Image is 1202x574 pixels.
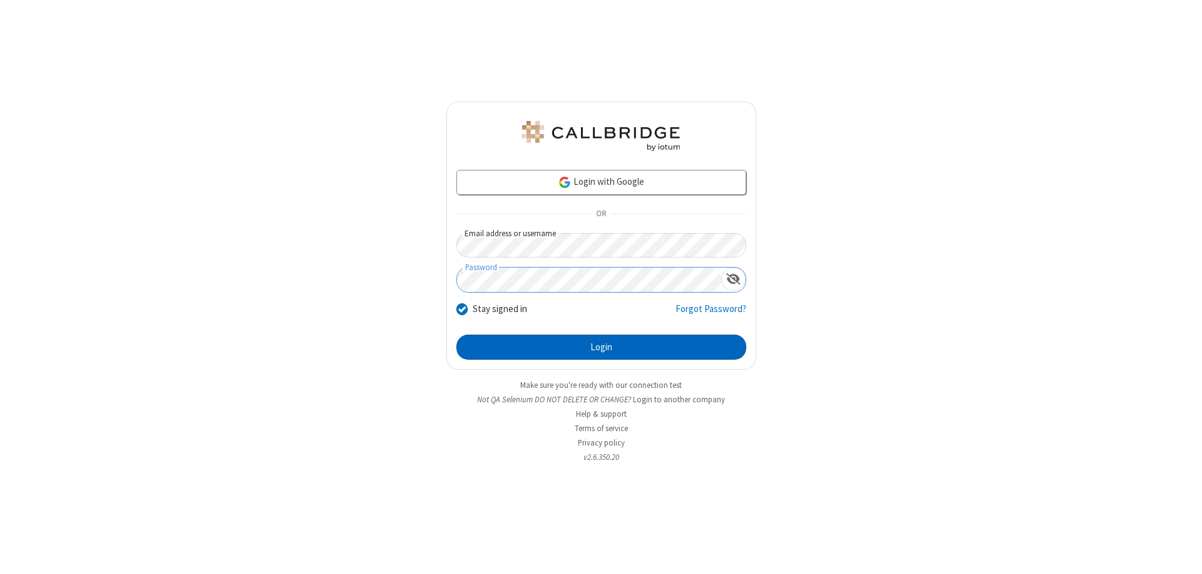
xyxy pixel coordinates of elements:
a: Help & support [576,409,627,419]
a: Privacy policy [578,437,625,448]
a: Forgot Password? [675,302,746,326]
a: Login with Google [456,170,746,195]
li: v2.6.350.20 [446,451,756,463]
label: Stay signed in [473,302,527,316]
img: QA Selenium DO NOT DELETE OR CHANGE [520,121,682,151]
a: Terms of service [575,423,628,434]
input: Password [457,268,721,292]
iframe: Chat [1171,541,1193,565]
button: Login to another company [633,394,725,405]
input: Email address or username [456,233,746,258]
span: OR [591,206,611,223]
img: google-icon.png [558,175,572,189]
a: Make sure you're ready with our connection test [520,380,682,390]
li: Not QA Selenium DO NOT DELETE OR CHANGE? [446,394,756,405]
div: Show password [721,268,746,291]
button: Login [456,335,746,360]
